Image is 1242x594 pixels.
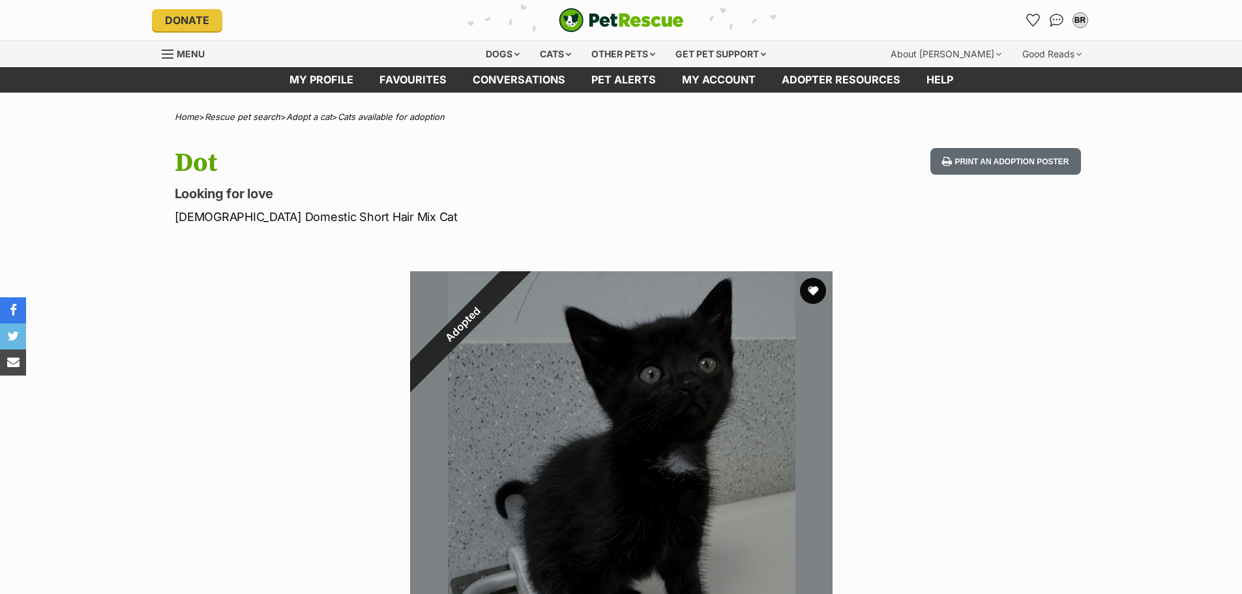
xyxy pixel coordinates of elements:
div: BR [1074,14,1087,27]
div: About [PERSON_NAME] [881,41,1011,67]
p: Looking for love [175,185,726,203]
div: Adopted [380,241,545,406]
h1: Dot [175,148,726,178]
p: [DEMOGRAPHIC_DATA] Domestic Short Hair Mix Cat [175,208,726,226]
a: Conversations [1046,10,1067,31]
div: Other pets [582,41,664,67]
button: Print an adoption poster [930,148,1080,175]
a: Favourites [1023,10,1044,31]
a: My account [669,67,769,93]
button: My account [1070,10,1091,31]
a: Rescue pet search [205,111,280,122]
a: Pet alerts [578,67,669,93]
div: Good Reads [1013,41,1091,67]
div: Dogs [477,41,529,67]
a: Home [175,111,199,122]
a: My profile [276,67,366,93]
span: Menu [177,48,205,59]
img: chat-41dd97257d64d25036548639549fe6c8038ab92f7586957e7f3b1b290dea8141.svg [1050,14,1063,27]
a: conversations [460,67,578,93]
a: Favourites [366,67,460,93]
div: Get pet support [666,41,775,67]
a: Menu [162,41,214,65]
ul: Account quick links [1023,10,1091,31]
a: Adopt a cat [286,111,332,122]
a: Donate [152,9,222,31]
div: > > > [142,112,1101,122]
a: PetRescue [559,8,684,33]
div: Cats [531,41,580,67]
img: logo-cat-932fe2b9b8326f06289b0f2fb663e598f794de774fb13d1741a6617ecf9a85b4.svg [559,8,684,33]
button: favourite [800,278,826,304]
a: Cats available for adoption [338,111,445,122]
a: Help [913,67,966,93]
a: Adopter resources [769,67,913,93]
